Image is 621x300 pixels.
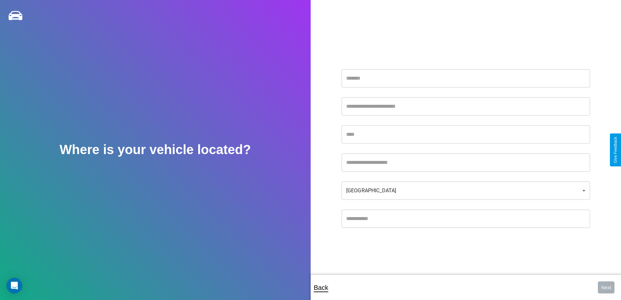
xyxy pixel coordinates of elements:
[314,282,328,293] p: Back
[60,142,251,157] h2: Where is your vehicle located?
[613,137,618,163] div: Give Feedback
[598,281,614,293] button: Next
[7,278,22,293] div: Open Intercom Messenger
[342,182,590,200] div: [GEOGRAPHIC_DATA]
